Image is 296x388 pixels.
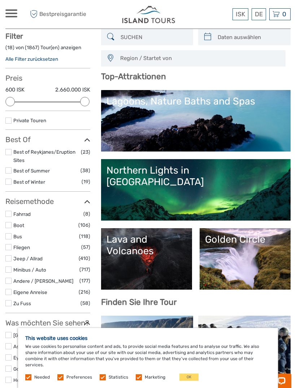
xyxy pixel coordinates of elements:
[106,95,285,107] div: Lagoons, Nature Baths and Spas
[101,72,166,81] b: Top-Attraktionen
[13,179,45,185] a: Best of Winter
[13,278,73,284] a: Andere / [PERSON_NAME]
[13,149,75,163] a: Best of Reykjanes/Eruption Sites
[10,13,82,18] p: Chat now
[215,31,287,43] input: Daten auswählen
[13,211,31,217] a: Fahrrad
[5,319,90,327] h3: Was möchten Sie sehen?
[205,234,285,284] a: Golden Circle
[13,355,44,361] a: Eyjafjallajökull
[106,95,285,146] a: Lagoons, Nature Baths and Spas
[78,221,90,229] span: (106)
[79,265,90,274] span: (717)
[79,288,90,296] span: (216)
[236,10,245,18] span: ISK
[81,148,90,156] span: (23)
[106,234,187,257] div: Lava and Volcanoes
[106,165,285,215] a: Northern Lights in [GEOGRAPHIC_DATA]
[79,277,90,285] span: (177)
[80,166,90,175] span: (38)
[66,374,92,380] label: Preferences
[122,5,176,23] img: Iceland ProTravel
[5,135,90,144] h3: Best Of
[13,344,25,349] a: Askja
[83,11,92,20] button: Open LiveChat chat widget
[81,243,90,251] span: (57)
[13,168,50,174] a: Best of Summer
[109,374,128,380] label: Statistics
[205,234,285,245] div: Golden Circle
[13,332,62,338] a: [GEOGRAPHIC_DATA]
[55,86,90,94] label: 2.660.000 ISK
[79,232,90,240] span: (118)
[27,44,38,51] label: 1867
[80,299,90,307] span: (58)
[5,56,58,62] a: Alle Filter zurücksetzen
[13,234,22,239] a: Bus
[13,300,31,306] a: Zu Fuss
[82,178,90,186] span: (19)
[281,10,287,18] span: 0
[101,297,177,307] b: Finden Sie Ihre Tour
[13,118,46,123] a: Private Touren
[106,234,187,284] a: Lava and Volcanoes
[118,31,190,43] input: SUCHEN
[5,74,90,82] h3: Preis
[13,377,26,383] a: Hekla
[13,244,30,250] a: Fliegen
[79,254,90,263] span: (410)
[13,256,43,261] a: Jeep / Allrad
[106,165,285,188] div: Northern Lights in [GEOGRAPHIC_DATA]
[34,374,50,380] label: Needed
[5,86,25,94] label: 600 ISK
[5,197,90,206] h3: Reisemethode
[117,52,282,64] button: Region / Startet von
[5,32,23,40] strong: Filter
[13,222,24,228] a: Boot
[252,8,266,20] div: DE
[5,44,90,55] div: ( ) von ( ) Tour(en) anzeigen
[25,335,271,341] h5: This website uses cookies
[18,328,278,388] div: We use cookies to personalise content and ads, to provide social media features and to analyse ou...
[179,374,199,381] button: OK
[13,289,47,295] a: Eigene Anreise
[7,44,13,51] label: 18
[13,366,43,372] a: Golden Circle
[83,210,90,218] span: (8)
[145,374,165,380] label: Marketing
[28,8,86,20] span: Bestpreisgarantie
[13,267,46,273] a: Minibus / Auto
